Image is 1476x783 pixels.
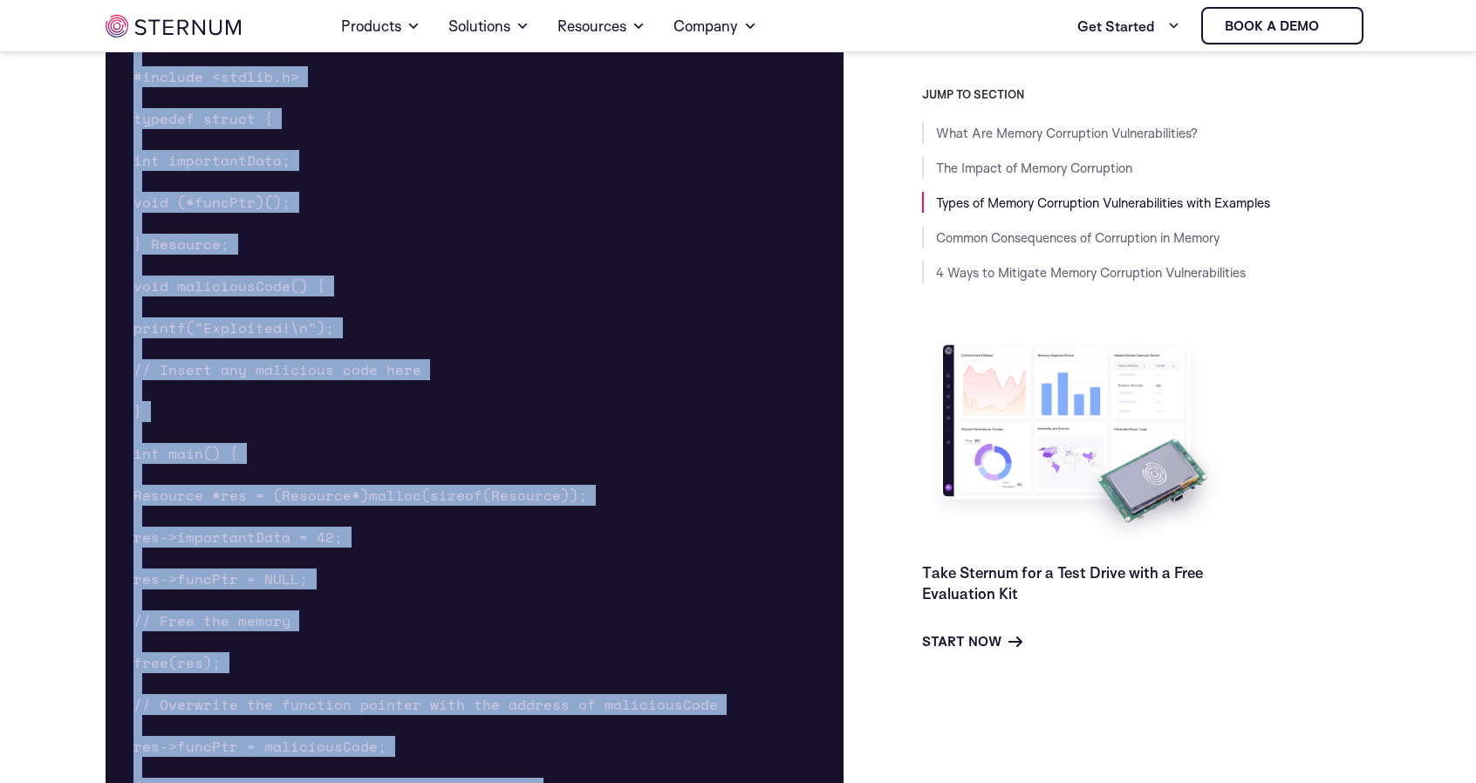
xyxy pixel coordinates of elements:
[133,150,290,171] span: int importantData;
[133,401,142,422] span: }
[133,66,299,87] span: #include <stdlib.h>
[106,15,241,37] img: sternum iot
[133,443,238,464] span: int main() {
[922,331,1227,548] img: Take Sternum for a Test Drive with a Free Evaluation Kit
[133,527,343,548] span: res->importantData = 42;
[133,192,290,213] span: void (*funcPtr)();
[133,485,587,506] span: Resource *res = (Resource*)malloc(sizeof(Resource));
[133,694,718,715] span: // Overwrite the function pointer with the address of maliciousCode
[133,610,290,631] span: // Free the memory
[133,359,421,380] span: // Insert any malicious code here
[1201,7,1363,44] a: Book a demo
[133,276,325,296] span: void maliciousCode() {
[936,264,1246,281] a: 4 Ways to Mitigate Memory Corruption Vulnerabilities
[1077,9,1180,44] a: Get Started
[1326,19,1340,33] img: sternum iot
[133,108,273,129] span: typedef struct {
[673,2,757,51] a: Company
[936,160,1132,176] a: The Impact of Memory Corruption
[133,317,334,338] span: printf("Exploited!\n");
[936,229,1220,246] a: Common Consequences of Corruption in Memory
[936,125,1198,141] a: What Are Memory Corruption Vulnerabilities?
[133,736,386,757] span: res->funcPtr = maliciousCode;
[448,2,530,51] a: Solutions
[936,194,1270,211] a: Types of Memory Corruption Vulnerabilities with Examples
[133,569,308,589] span: res->funcPtr = NULL;
[922,631,1022,652] a: Start Now
[557,2,646,51] a: Resources
[133,652,221,673] span: free(res);
[922,87,1370,101] h3: JUMP TO SECTION
[341,2,420,51] a: Products
[133,234,229,255] span: } Resource;
[922,563,1203,603] a: Take Sternum for a Test Drive with a Free Evaluation Kit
